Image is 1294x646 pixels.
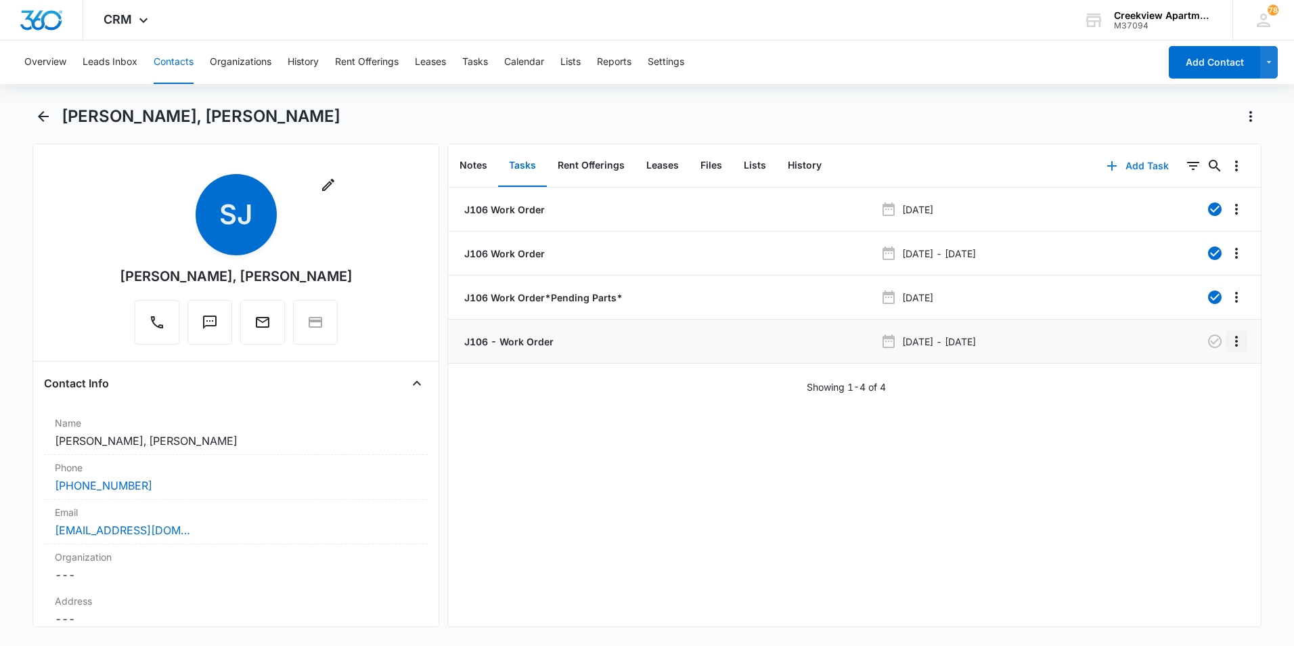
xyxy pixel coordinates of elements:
[1182,155,1204,177] button: Filters
[55,416,417,430] label: Name
[1114,21,1213,30] div: account id
[104,12,132,26] span: CRM
[55,477,152,494] a: [PHONE_NUMBER]
[1114,10,1213,21] div: account name
[406,372,428,394] button: Close
[462,41,488,84] button: Tasks
[1169,46,1260,79] button: Add Contact
[62,106,340,127] h1: [PERSON_NAME], [PERSON_NAME]
[635,145,690,187] button: Leases
[733,145,777,187] button: Lists
[1204,155,1226,177] button: Search...
[449,145,498,187] button: Notes
[1226,155,1247,177] button: Overflow Menu
[44,375,109,391] h4: Contact Info
[55,611,417,627] dd: ---
[462,246,545,261] a: J106 Work Order
[777,145,832,187] button: History
[902,290,933,305] p: [DATE]
[902,335,976,349] p: [DATE] - [DATE]
[902,246,976,261] p: [DATE] - [DATE]
[462,202,545,217] a: J106 Work Order
[902,202,933,217] p: [DATE]
[560,41,581,84] button: Lists
[1268,5,1278,16] span: 78
[288,41,319,84] button: History
[55,550,417,564] label: Organization
[55,433,417,449] dd: [PERSON_NAME], [PERSON_NAME]
[690,145,733,187] button: Files
[120,266,353,286] div: [PERSON_NAME], [PERSON_NAME]
[807,380,886,394] p: Showing 1-4 of 4
[1226,242,1247,264] button: Overflow Menu
[648,41,684,84] button: Settings
[44,455,428,500] div: Phone[PHONE_NUMBER]
[1226,330,1247,352] button: Overflow Menu
[1240,106,1262,127] button: Actions
[32,106,53,127] button: Back
[547,145,635,187] button: Rent Offerings
[44,588,428,633] div: Address---
[504,41,544,84] button: Calendar
[240,321,285,332] a: Email
[1268,5,1278,16] div: notifications count
[187,300,232,345] button: Text
[55,505,417,519] label: Email
[210,41,271,84] button: Organizations
[462,290,623,305] a: J106 Work Order*Pending Parts*
[55,594,417,608] label: Address
[55,460,417,475] label: Phone
[240,300,285,345] button: Email
[24,41,66,84] button: Overview
[498,145,547,187] button: Tasks
[55,522,190,538] a: [EMAIL_ADDRESS][DOMAIN_NAME]
[44,410,428,455] div: Name[PERSON_NAME], [PERSON_NAME]
[597,41,631,84] button: Reports
[135,321,179,332] a: Call
[135,300,179,345] button: Call
[44,544,428,588] div: Organization---
[55,567,417,583] dd: ---
[83,41,137,84] button: Leads Inbox
[1226,198,1247,220] button: Overflow Menu
[187,321,232,332] a: Text
[1093,150,1182,182] button: Add Task
[1226,286,1247,308] button: Overflow Menu
[415,41,446,84] button: Leases
[196,174,277,255] span: SJ
[335,41,399,84] button: Rent Offerings
[462,335,554,349] a: J106 - Work Order
[44,500,428,544] div: Email[EMAIL_ADDRESS][DOMAIN_NAME]
[154,41,194,84] button: Contacts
